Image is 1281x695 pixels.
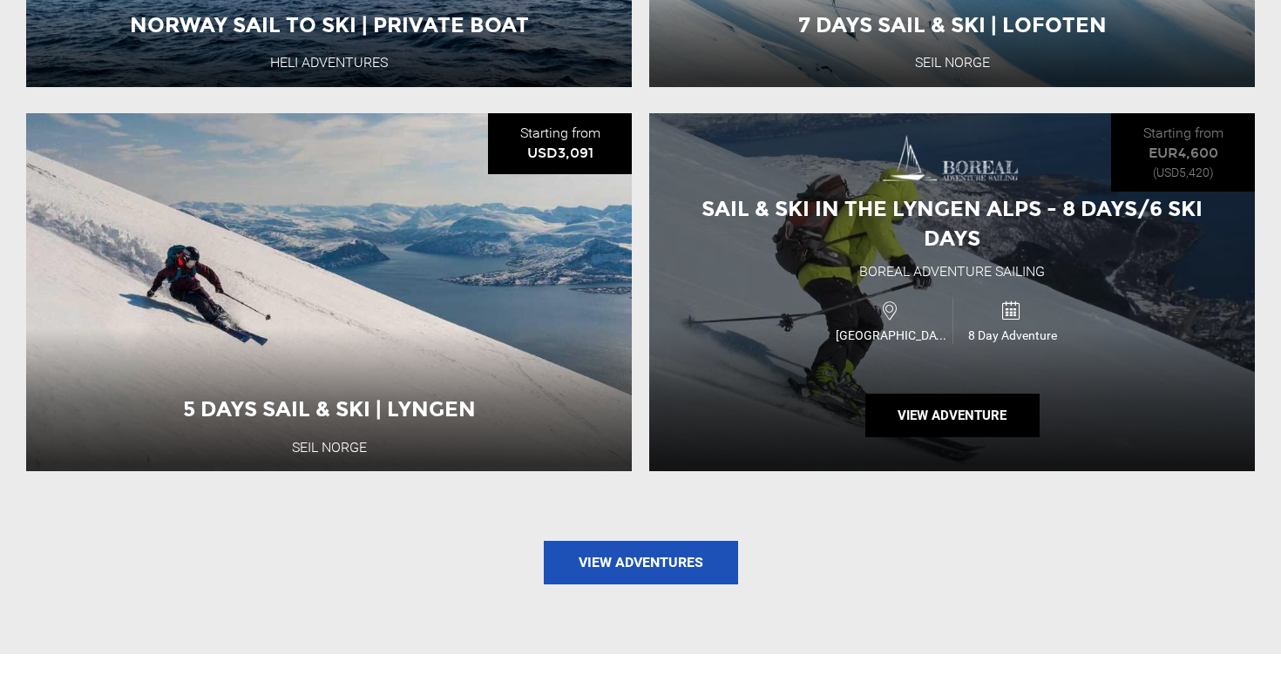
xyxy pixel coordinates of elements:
[701,196,1203,251] span: Sail & Ski in the Lyngen Alps - 8 Days/6 Ski Days
[953,327,1074,344] span: 8 Day Adventure
[831,327,952,344] span: [GEOGRAPHIC_DATA]
[544,541,738,584] a: View Adventures
[859,262,1045,282] div: Boreal Adventure Sailing
[883,135,1022,186] img: images
[865,394,1040,437] button: View Adventure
